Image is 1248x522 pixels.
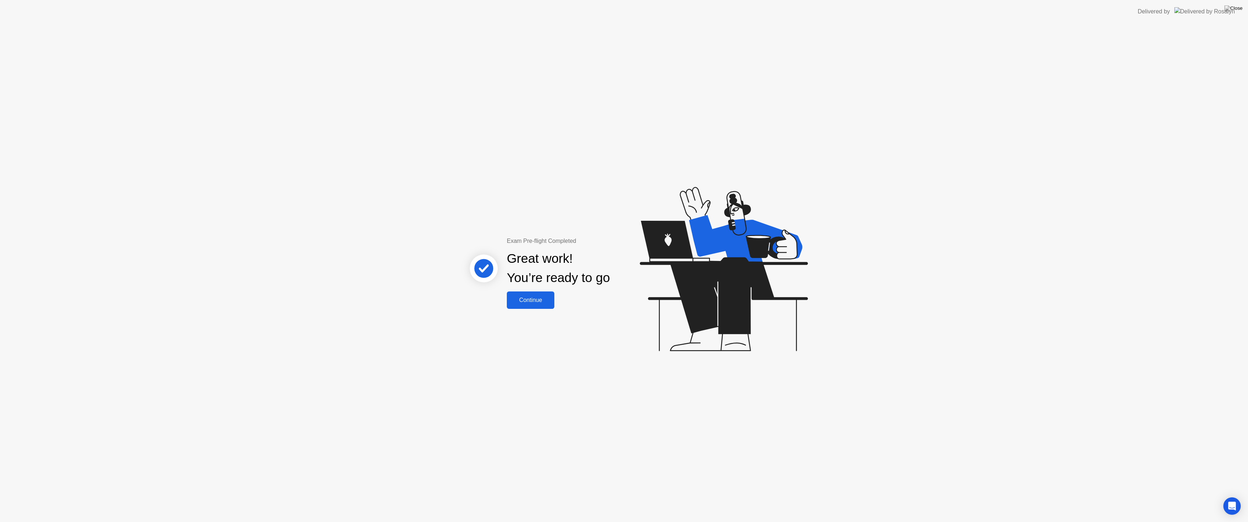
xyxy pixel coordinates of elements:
button: Continue [507,291,554,309]
img: Close [1224,5,1243,11]
div: Delivered by [1138,7,1170,16]
div: Great work! You’re ready to go [507,249,610,287]
div: Exam Pre-flight Completed [507,237,657,245]
img: Delivered by Rosalyn [1174,7,1235,16]
div: Open Intercom Messenger [1223,497,1241,515]
div: Continue [509,297,552,303]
